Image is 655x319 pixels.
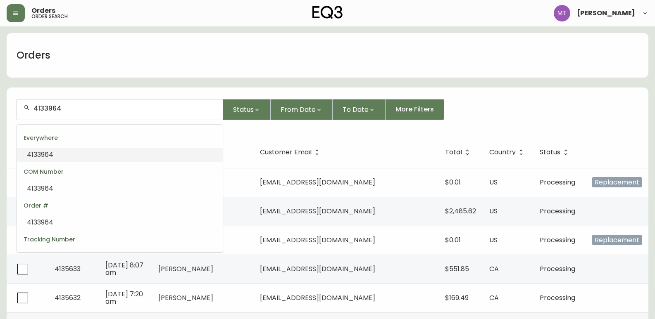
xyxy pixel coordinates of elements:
img: 397d82b7ede99da91c28605cdd79fceb [554,5,570,21]
div: Everywhere [17,128,223,148]
span: [PERSON_NAME] [158,293,213,302]
span: [EMAIL_ADDRESS][DOMAIN_NAME] [260,177,375,187]
span: Customer Email [260,149,322,156]
span: CA [489,293,499,302]
button: To Date [333,99,386,120]
span: 4133964 [27,251,53,261]
img: logo [312,6,343,19]
h1: Orders [17,48,50,62]
span: Processing [540,264,575,274]
span: [DATE] 8:07 am [105,260,143,277]
span: Total [445,149,473,156]
span: [EMAIL_ADDRESS][DOMAIN_NAME] [260,293,375,302]
span: $551.85 [445,264,469,274]
span: Customer Email [260,150,312,155]
span: $2,485.62 [445,206,476,216]
span: Status [540,149,571,156]
span: 4135633 [55,264,81,274]
span: Processing [540,235,575,245]
span: $0.01 [445,177,461,187]
span: [PERSON_NAME] [577,10,635,17]
div: Order # [17,196,223,215]
h5: order search [31,14,68,19]
span: [PERSON_NAME] [158,264,213,274]
span: Processing [540,177,575,187]
span: 4135632 [55,293,81,302]
span: Replacement [592,177,642,187]
button: More Filters [386,99,444,120]
span: Processing [540,293,575,302]
button: From Date [271,99,333,120]
span: Total [445,150,462,155]
span: US [489,206,498,216]
span: From Date [281,104,316,115]
span: US [489,177,498,187]
span: Status [233,104,254,115]
span: Country [489,149,526,156]
div: COM Number [17,162,223,182]
span: Replacement [592,235,642,245]
span: [DATE] 7:20 am [105,289,143,306]
span: Orders [31,7,55,14]
span: [EMAIL_ADDRESS][DOMAIN_NAME] [260,206,375,216]
input: Search [33,104,216,112]
span: US [489,235,498,245]
span: To Date [343,104,369,115]
div: Tracking Number [17,229,223,249]
span: [EMAIL_ADDRESS][DOMAIN_NAME] [260,264,375,274]
span: More Filters [395,105,434,114]
span: $169.49 [445,293,469,302]
span: [EMAIL_ADDRESS][DOMAIN_NAME] [260,235,375,245]
span: Processing [540,206,575,216]
span: 4133964 [27,150,53,159]
span: CA [489,264,499,274]
span: Country [489,150,516,155]
span: 4133964 [27,184,53,193]
span: $0.01 [445,235,461,245]
span: 4133964 [27,217,53,227]
button: Status [223,99,271,120]
span: Status [540,150,560,155]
